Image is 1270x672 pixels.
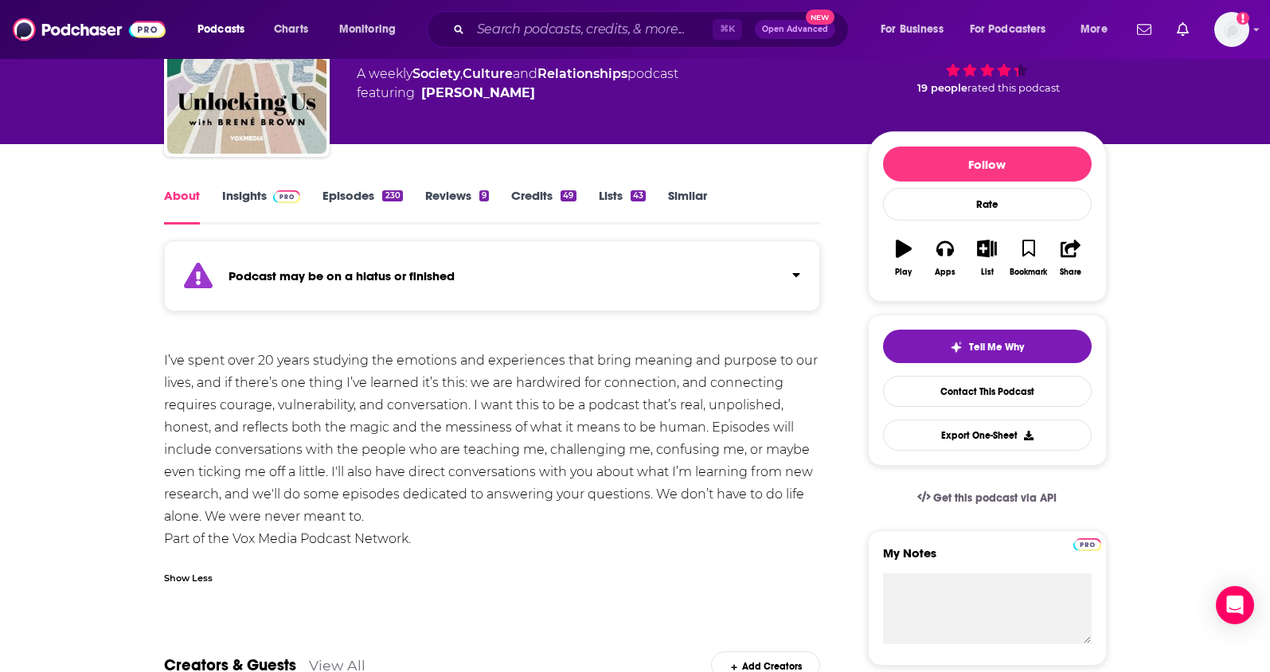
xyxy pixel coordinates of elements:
section: Click to expand status details [164,250,821,311]
button: Bookmark [1008,229,1049,287]
a: About [164,188,200,225]
a: Show notifications dropdown [1170,16,1195,43]
div: Search podcasts, credits, & more... [442,11,864,48]
span: Podcasts [197,18,244,41]
a: Episodes230 [322,188,402,225]
button: open menu [186,17,265,42]
button: open menu [959,17,1069,42]
img: Podchaser - Follow, Share and Rate Podcasts [13,14,166,45]
span: Get this podcast via API [933,491,1057,505]
span: Monitoring [339,18,396,41]
button: tell me why sparkleTell Me Why [883,330,1092,363]
span: featuring [357,84,678,103]
button: Export One-Sheet [883,420,1092,451]
a: Similar [668,188,707,225]
span: , [460,66,463,81]
a: Contact This Podcast [883,376,1092,407]
button: open menu [328,17,416,42]
input: Search podcasts, credits, & more... [471,17,713,42]
div: 43 [631,190,646,201]
a: Get this podcast via API [905,479,1070,518]
a: Lists43 [599,188,646,225]
strong: Podcast may be on a hiatus or finished [229,268,455,283]
a: Credits49 [511,188,576,225]
div: Share [1060,268,1081,277]
div: Open Intercom Messenger [1216,586,1254,624]
button: Share [1049,229,1091,287]
span: Open Advanced [762,25,828,33]
img: tell me why sparkle [950,341,963,354]
button: Open AdvancedNew [755,20,835,39]
a: Culture [463,66,513,81]
div: Apps [935,268,955,277]
div: 49 [561,190,576,201]
a: Charts [264,17,318,42]
a: Show notifications dropdown [1131,16,1158,43]
span: Charts [274,18,308,41]
a: Pro website [1073,536,1101,551]
div: Bookmark [1010,268,1047,277]
a: InsightsPodchaser Pro [222,188,301,225]
button: open menu [1069,17,1127,42]
button: List [966,229,1007,287]
a: Brené Brown [421,84,535,103]
svg: Add a profile image [1237,12,1249,25]
button: open menu [869,17,963,42]
span: For Podcasters [970,18,1046,41]
div: Play [895,268,912,277]
img: User Profile [1214,12,1249,47]
span: For Business [881,18,944,41]
a: Relationships [537,66,627,81]
a: Reviews9 [425,188,489,225]
button: Play [883,229,924,287]
span: New [806,10,834,25]
span: and [513,66,537,81]
div: I’ve spent over 20 years studying the emotions and experiences that bring meaning and purpose to ... [164,350,821,550]
span: ⌘ K [713,19,742,40]
label: My Notes [883,545,1092,573]
button: Follow [883,147,1092,182]
button: Show profile menu [1214,12,1249,47]
span: 19 people [917,82,967,94]
div: 230 [382,190,402,201]
div: A weekly podcast [357,64,678,103]
button: Apps [924,229,966,287]
span: Logged in as kochristina [1214,12,1249,47]
a: Society [412,66,460,81]
div: 9 [479,190,489,201]
span: More [1080,18,1108,41]
img: Podchaser Pro [1073,538,1101,551]
div: Rate [883,188,1092,221]
span: rated this podcast [967,82,1060,94]
div: List [981,268,994,277]
img: Podchaser Pro [273,190,301,203]
span: Tell Me Why [969,341,1024,354]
